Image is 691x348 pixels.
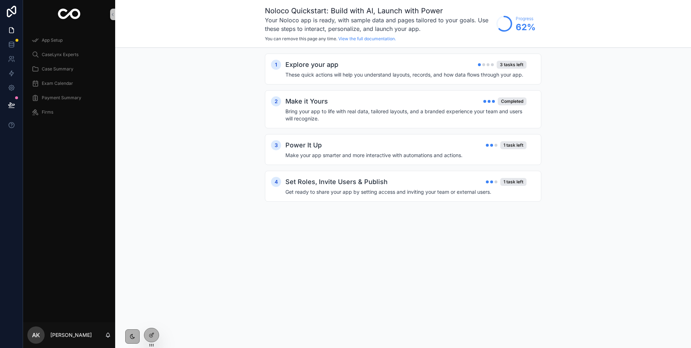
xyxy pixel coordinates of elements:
a: Firms [27,106,111,119]
a: View the full documentation. [338,36,396,41]
span: You can remove this page any time. [265,36,337,41]
span: Case Summary [42,66,73,72]
span: Exam Calendar [42,81,73,86]
img: App logo [58,9,81,20]
span: Payment Summary [42,95,81,101]
span: AK [32,331,40,339]
p: [PERSON_NAME] [50,331,92,339]
a: App Setup [27,34,111,47]
a: CaseLynx Experts [27,48,111,61]
span: 62 % [516,22,536,33]
span: Firms [42,109,53,115]
a: Exam Calendar [27,77,111,90]
a: Case Summary [27,63,111,75]
h1: Noloco Quickstart: Build with AI, Launch with Power [265,6,493,16]
h3: Your Noloco app is ready, with sample data and pages tailored to your goals. Use these steps to i... [265,16,493,33]
a: Payment Summary [27,91,111,104]
span: Progress [516,16,536,22]
span: App Setup [42,37,63,43]
span: CaseLynx Experts [42,52,78,58]
div: scrollable content [23,29,115,128]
